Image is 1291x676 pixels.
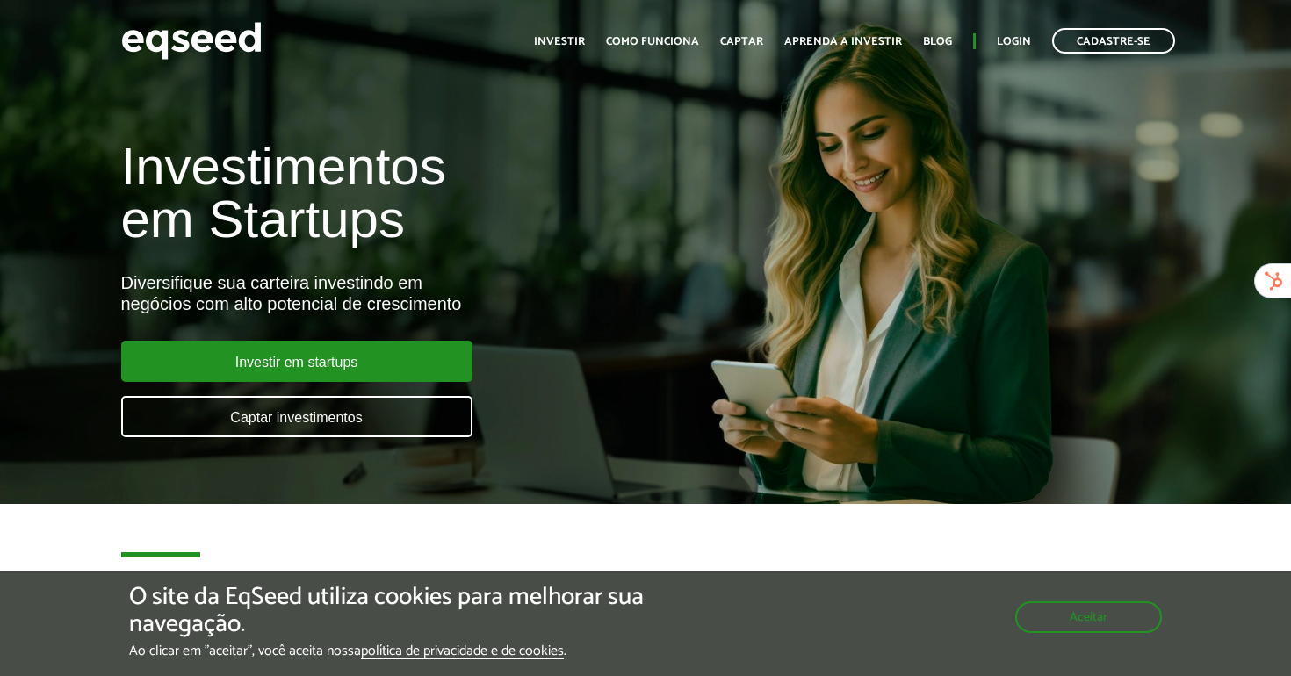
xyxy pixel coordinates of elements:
[606,36,699,47] a: Como funciona
[720,36,763,47] a: Captar
[121,140,740,246] h1: Investimentos em Startups
[129,643,749,659] p: Ao clicar em "aceitar", você aceita nossa .
[1015,601,1162,633] button: Aceitar
[1052,28,1175,54] a: Cadastre-se
[121,18,262,64] img: EqSeed
[121,272,740,314] div: Diversifique sua carteira investindo em negócios com alto potencial de crescimento
[784,36,902,47] a: Aprenda a investir
[121,396,472,437] a: Captar investimentos
[121,341,472,382] a: Investir em startups
[923,36,952,47] a: Blog
[997,36,1031,47] a: Login
[534,36,585,47] a: Investir
[129,584,749,638] h5: O site da EqSeed utiliza cookies para melhorar sua navegação.
[361,644,564,659] a: política de privacidade e de cookies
